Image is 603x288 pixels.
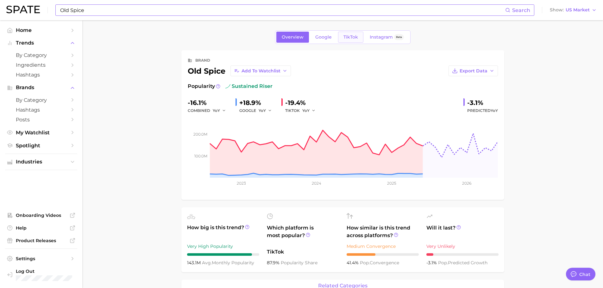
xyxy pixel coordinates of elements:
[5,267,77,283] a: Log out. Currently logged in with e-mail staiger.e@pg.com.
[426,253,499,256] div: 1 / 10
[347,253,419,256] div: 4 / 10
[225,83,273,90] span: sustained riser
[438,260,448,266] abbr: popularity index
[267,224,339,245] span: Which platform is most popular?
[281,260,317,266] span: popularity share
[5,211,77,220] a: Onboarding Videos
[438,260,487,266] span: predicted growth
[195,57,210,64] div: brand
[5,115,77,125] a: Posts
[213,107,226,114] button: YoY
[396,34,402,40] span: Beta
[202,260,254,266] span: monthly popularity
[188,83,215,90] span: Popularity
[360,260,399,266] span: convergence
[282,34,304,40] span: Overview
[550,8,564,12] span: Show
[467,107,498,114] span: Predicted
[360,260,370,266] abbr: popularity index
[6,6,40,13] img: SPATE
[5,236,77,245] a: Product Releases
[5,25,77,35] a: Home
[343,34,358,40] span: TikTok
[16,143,66,149] span: Spotlight
[230,65,291,76] button: Add to Watchlist
[302,107,316,114] button: YoY
[462,181,471,186] tspan: 2026
[347,260,360,266] span: 41.4%
[5,50,77,60] a: by Category
[387,181,396,186] tspan: 2025
[16,117,66,123] span: Posts
[16,72,66,78] span: Hashtags
[566,8,590,12] span: US Market
[239,107,276,114] div: GOOGLE
[267,248,339,256] span: TikTok
[259,107,272,114] button: YoY
[16,52,66,58] span: by Category
[5,95,77,105] a: by Category
[491,108,498,113] span: YoY
[16,40,66,46] span: Trends
[426,224,499,239] span: Will it last?
[187,260,202,266] span: 143.1m
[188,65,291,76] div: old spice
[188,107,230,114] div: combined
[187,253,259,256] div: 9 / 10
[5,60,77,70] a: Ingredients
[239,98,276,108] div: +18.9%
[16,62,66,68] span: Ingredients
[276,32,309,43] a: Overview
[5,128,77,138] a: My Watchlist
[259,108,266,113] span: YoY
[5,157,77,167] button: Industries
[5,141,77,150] a: Spotlight
[285,107,320,114] div: TIKTOK
[5,254,77,263] a: Settings
[5,38,77,48] button: Trends
[16,238,66,243] span: Product Releases
[16,268,72,274] span: Log Out
[16,256,66,261] span: Settings
[311,181,321,186] tspan: 2024
[302,108,310,113] span: YoY
[202,260,212,266] abbr: average
[16,85,66,90] span: Brands
[16,27,66,33] span: Home
[548,6,598,14] button: ShowUS Market
[16,107,66,113] span: Hashtags
[267,260,281,266] span: 87.9%
[364,32,409,43] a: InstagramBeta
[5,83,77,92] button: Brands
[236,181,246,186] tspan: 2023
[338,32,363,43] a: TikTok
[187,224,259,239] span: How big is this trend?
[460,68,487,74] span: Export Data
[5,105,77,115] a: Hashtags
[347,224,419,239] span: How similar is this trend across platforms?
[188,98,230,108] div: -16.1%
[310,32,337,43] a: Google
[315,34,332,40] span: Google
[225,84,230,89] img: sustained riser
[512,7,530,13] span: Search
[5,70,77,80] a: Hashtags
[5,223,77,233] a: Help
[347,242,419,250] div: Medium Convergence
[213,108,220,113] span: YoY
[16,212,66,218] span: Onboarding Videos
[467,98,498,108] div: -3.1%
[16,159,66,165] span: Industries
[426,242,499,250] div: Very Unlikely
[16,225,66,231] span: Help
[242,68,280,74] span: Add to Watchlist
[60,5,505,15] input: Search here for a brand, industry, or ingredient
[16,97,66,103] span: by Category
[187,242,259,250] div: Very High Popularity
[426,260,438,266] span: -3.1%
[285,98,320,108] div: -19.4%
[16,130,66,136] span: My Watchlist
[370,34,393,40] span: Instagram
[449,65,498,76] button: Export Data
